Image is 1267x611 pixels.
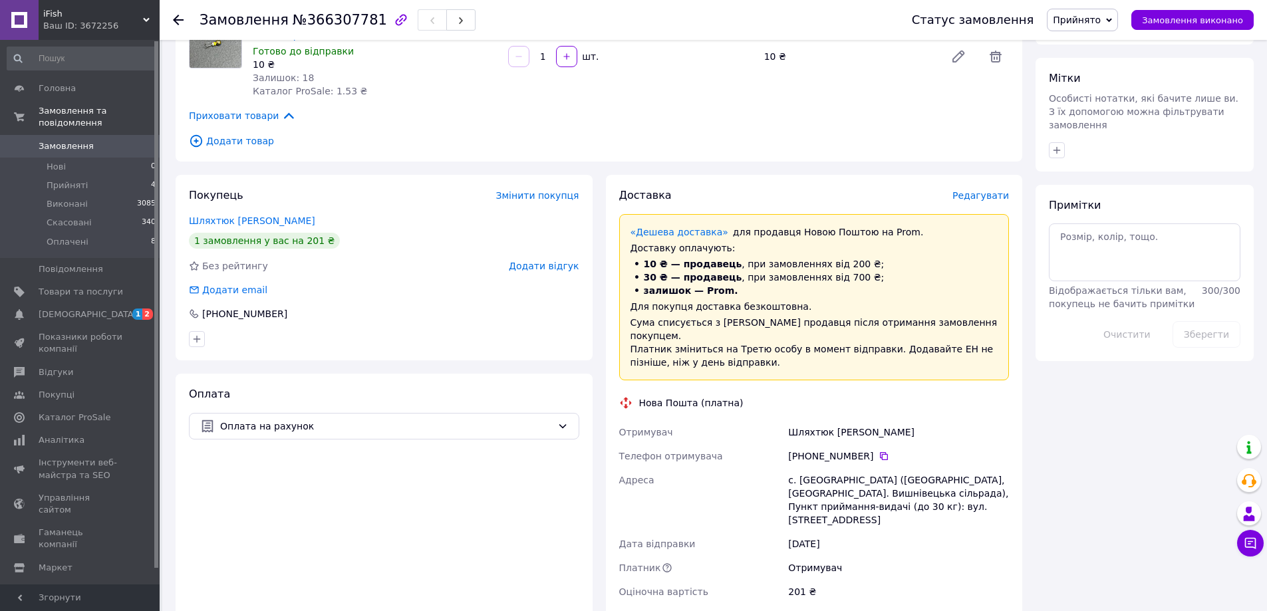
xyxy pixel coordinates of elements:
div: 10 ₴ [759,47,940,66]
span: Мітки [1049,72,1081,84]
span: 300 / 300 [1202,285,1240,296]
div: 10 ₴ [253,58,497,71]
a: «Дешева доставка» [631,227,728,237]
span: Телефон отримувача [619,451,723,461]
span: Каталог ProSale: 1.53 ₴ [253,86,367,96]
span: Видалити [982,43,1009,70]
div: для продавця Новою Поштою на Prom. [631,225,998,239]
span: 4 [151,180,156,191]
li: , при замовленнях від 700 ₴; [631,271,998,284]
div: Повернутися назад [173,13,184,27]
span: Замовлення та повідомлення [39,105,160,129]
span: Особисті нотатки, які бачите лише ви. З їх допомогою можна фільтрувати замовлення [1049,93,1238,130]
div: Шляхтюк [PERSON_NAME] [785,420,1012,444]
div: Для покупця доставка безкоштовна. [631,300,998,313]
span: 340 [142,217,156,229]
span: Відображається тільки вам, покупець не бачить примітки [1049,285,1195,309]
div: Отримувач [785,556,1012,580]
div: 1 замовлення у вас на 201 ₴ [189,233,340,249]
div: 201 ₴ [785,580,1012,604]
div: Ваш ID: 3672256 [43,20,160,32]
span: Нові [47,161,66,173]
a: Редагувати [945,43,972,70]
span: Інструменти веб-майстра та SEO [39,457,123,481]
div: Доставку оплачують: [631,241,998,255]
span: Оплачені [47,236,88,248]
div: Сума списується з [PERSON_NAME] продавця після отримання замовлення покупцем. Платник зміниться н... [631,316,998,369]
div: [DATE] [785,532,1012,556]
img: Мормишка паяна "Око" золото d4 0.3г для зимової риболовлі [190,16,241,68]
span: Приховати товари [189,108,296,123]
span: Платник [619,562,661,573]
span: Доставка [619,189,672,201]
span: Аналітика [39,434,84,446]
span: Дата відправки [619,539,696,549]
button: Замовлення виконано [1131,10,1254,30]
span: Гаманець компанії [39,527,123,550]
span: Готово до відправки [253,46,354,57]
span: Скасовані [47,217,92,229]
div: [PHONE_NUMBER] [201,307,289,320]
div: [PHONE_NUMBER] [788,449,1009,463]
span: Замовлення виконано [1142,15,1243,25]
div: Додати email [188,283,269,297]
span: Змінити покупця [496,190,579,201]
span: Оплата [189,388,230,400]
span: Головна [39,82,76,94]
span: Редагувати [952,190,1009,201]
span: Управління сайтом [39,492,123,516]
span: Покупець [189,189,243,201]
span: 10 ₴ — продавець [644,259,742,269]
span: iFish [43,8,143,20]
span: Замовлення [39,140,94,152]
span: Маркет [39,562,72,574]
span: Оплата на рахунок [220,419,552,433]
span: 0 [151,161,156,173]
span: 3085 [137,198,156,210]
span: [DEMOGRAPHIC_DATA] [39,308,137,320]
span: 1 [132,308,143,320]
a: Мормишка паяна "Око" золото d4 0.3г для зимової риболовлі [253,17,462,41]
span: Залишок: 18 [253,72,314,83]
button: Чат з покупцем [1237,530,1264,556]
span: залишок — Prom. [644,285,738,296]
span: Додати відгук [509,261,579,271]
span: 2 [142,308,153,320]
span: Товари та послуги [39,286,123,298]
span: №366307781 [293,12,387,28]
span: Замовлення [200,12,289,28]
span: 8 [151,236,156,248]
span: Адреса [619,475,654,485]
span: Каталог ProSale [39,412,110,424]
span: Без рейтингу [202,261,268,271]
div: с. [GEOGRAPHIC_DATA] ([GEOGRAPHIC_DATA], [GEOGRAPHIC_DATA]. Вишнівецька сільрада), Пункт прийманн... [785,468,1012,532]
span: Прийняті [47,180,88,191]
span: 30 ₴ — продавець [644,272,742,283]
a: Шляхтюк [PERSON_NAME] [189,215,315,226]
span: Отримувач [619,427,673,437]
li: , при замовленнях від 200 ₴; [631,257,998,271]
span: Виконані [47,198,88,210]
span: Прийнято [1053,15,1101,25]
div: Статус замовлення [912,13,1034,27]
input: Пошук [7,47,157,70]
div: шт. [579,50,600,63]
div: Додати email [201,283,269,297]
span: Відгуки [39,366,73,378]
span: Показники роботи компанії [39,331,123,355]
span: Повідомлення [39,263,103,275]
div: Нова Пошта (платна) [636,396,747,410]
span: Оціночна вартість [619,586,708,597]
span: Додати товар [189,134,1009,148]
span: Примітки [1049,199,1101,211]
span: Покупці [39,389,74,401]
